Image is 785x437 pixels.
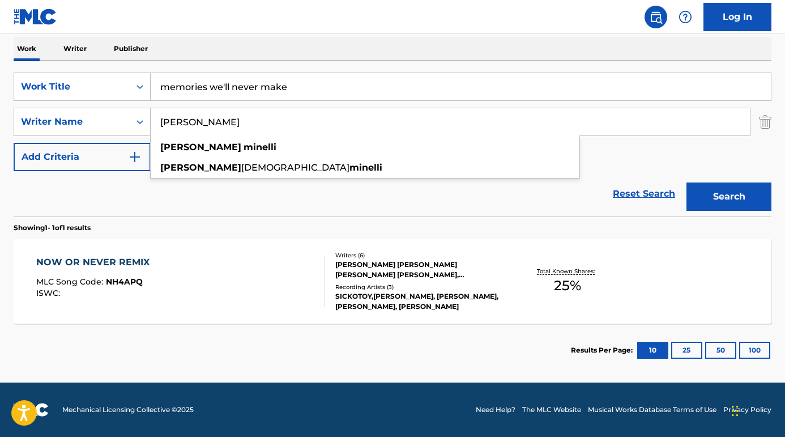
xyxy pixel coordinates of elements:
[21,115,123,129] div: Writer Name
[106,277,143,287] span: NH4APQ
[645,6,667,28] a: Public Search
[649,10,663,24] img: search
[14,403,49,417] img: logo
[36,288,63,298] span: ISWC :
[14,223,91,233] p: Showing 1 - 1 of 1 results
[36,277,106,287] span: MLC Song Code :
[128,150,142,164] img: 9d2ae6d4665cec9f34b9.svg
[160,162,241,173] strong: [PERSON_NAME]
[723,405,771,415] a: Privacy Policy
[14,73,771,217] form: Search Form
[671,342,702,359] button: 25
[674,6,697,28] div: Help
[537,267,598,275] p: Total Known Shares:
[62,405,194,415] span: Mechanical Licensing Collective © 2025
[241,162,349,173] span: [DEMOGRAPHIC_DATA]
[679,10,692,24] img: help
[728,383,785,437] iframe: Chat Widget
[554,275,581,296] span: 25 %
[21,80,123,94] div: Work Title
[36,256,155,269] div: NOW OR NEVER REMIX
[522,405,581,415] a: The MLC Website
[335,260,505,280] div: [PERSON_NAME] [PERSON_NAME] [PERSON_NAME] [PERSON_NAME], [PERSON_NAME], CRYPT CRYPT, [PERSON_NAME]
[349,162,382,173] strong: minelli
[637,342,668,359] button: 10
[335,283,505,291] div: Recording Artists ( 3 )
[244,142,276,152] strong: minelli
[476,405,515,415] a: Need Help?
[607,181,681,206] a: Reset Search
[14,9,57,25] img: MLC Logo
[728,383,785,437] div: Widget de chat
[14,143,151,171] button: Add Criteria
[14,37,40,61] p: Work
[335,291,505,312] div: SICKOTOY,[PERSON_NAME], [PERSON_NAME], [PERSON_NAME], [PERSON_NAME]
[732,394,739,428] div: Glisser
[160,142,241,152] strong: [PERSON_NAME]
[703,3,771,31] a: Log In
[60,37,90,61] p: Writer
[686,183,771,211] button: Search
[571,345,635,355] p: Results Per Page:
[14,239,771,324] a: NOW OR NEVER REMIXMLC Song Code:NH4APQISWC:Writers (6)[PERSON_NAME] [PERSON_NAME] [PERSON_NAME] [...
[588,405,716,415] a: Musical Works Database Terms of Use
[110,37,151,61] p: Publisher
[705,342,736,359] button: 50
[739,342,770,359] button: 100
[335,251,505,260] div: Writers ( 6 )
[759,108,771,136] img: Delete Criterion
